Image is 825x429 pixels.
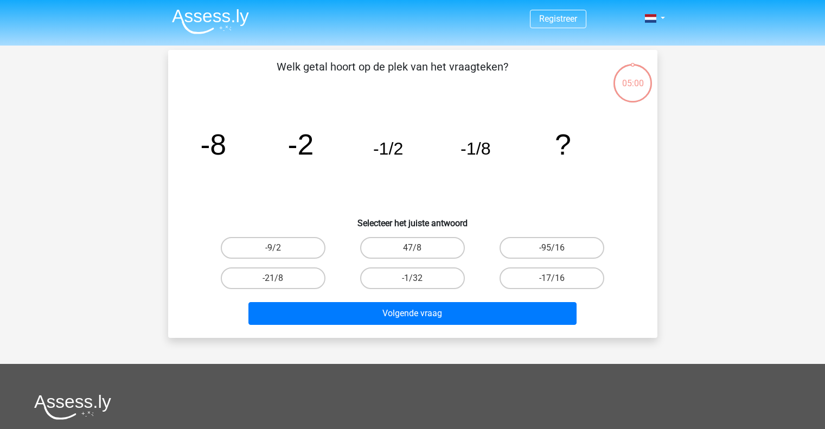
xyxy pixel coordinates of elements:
[34,394,111,420] img: Assessly logo
[200,128,226,161] tspan: -8
[360,237,465,259] label: 47/8
[360,267,465,289] label: -1/32
[555,128,571,161] tspan: ?
[612,63,653,90] div: 05:00
[287,128,314,161] tspan: -2
[221,267,325,289] label: -21/8
[500,267,604,289] label: -17/16
[539,14,577,24] a: Registreer
[186,209,640,228] h6: Selecteer het juiste antwoord
[373,139,403,158] tspan: -1/2
[248,302,577,325] button: Volgende vraag
[172,9,249,34] img: Assessly
[461,139,491,158] tspan: -1/8
[500,237,604,259] label: -95/16
[221,237,325,259] label: -9/2
[186,59,599,91] p: Welk getal hoort op de plek van het vraagteken?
